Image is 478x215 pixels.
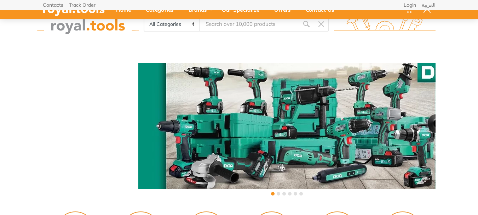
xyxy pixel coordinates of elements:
[144,17,200,31] select: Category
[422,2,436,7] a: العربية
[334,15,436,34] img: royal.tools Logo
[43,2,63,7] a: Contacts
[404,2,416,7] a: Login
[37,15,139,34] img: royal.tools Logo
[69,2,96,7] a: Track Order
[200,17,299,32] input: Site search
